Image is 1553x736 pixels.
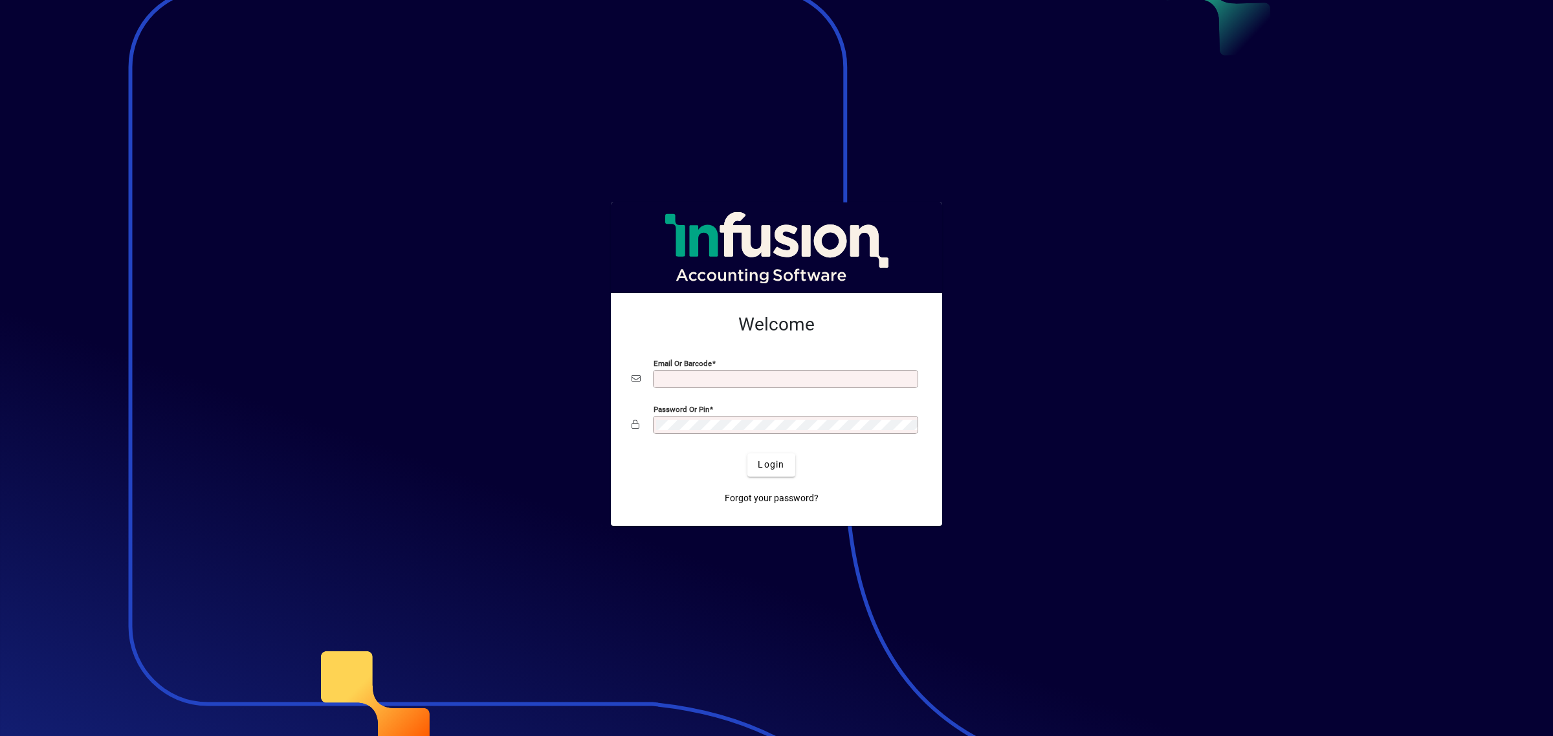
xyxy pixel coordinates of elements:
h2: Welcome [632,314,921,336]
button: Login [747,453,795,477]
mat-label: Password or Pin [654,404,709,413]
a: Forgot your password? [720,487,824,510]
span: Forgot your password? [725,492,819,505]
mat-label: Email or Barcode [654,358,712,367]
span: Login [758,458,784,471]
